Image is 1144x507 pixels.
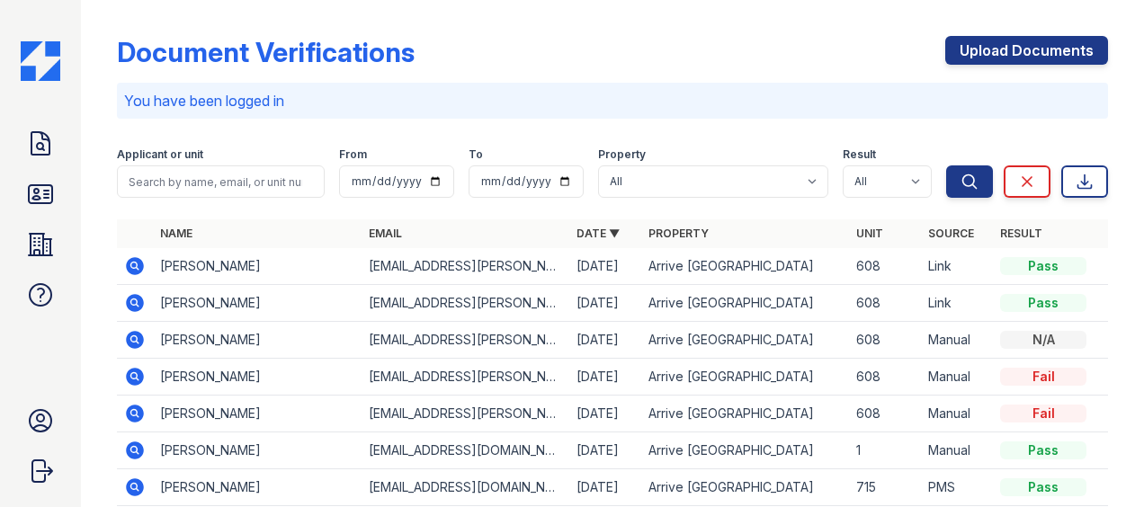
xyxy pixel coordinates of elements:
[921,469,993,506] td: PMS
[569,432,641,469] td: [DATE]
[1000,368,1086,386] div: Fail
[1000,294,1086,312] div: Pass
[469,147,483,162] label: To
[124,90,1101,111] p: You have been logged in
[339,147,367,162] label: From
[648,227,709,240] a: Property
[362,285,569,322] td: [EMAIL_ADDRESS][PERSON_NAME][DOMAIN_NAME]
[362,432,569,469] td: [EMAIL_ADDRESS][DOMAIN_NAME]
[849,432,921,469] td: 1
[641,469,849,506] td: Arrive [GEOGRAPHIC_DATA]
[849,285,921,322] td: 608
[362,396,569,432] td: [EMAIL_ADDRESS][PERSON_NAME][DOMAIN_NAME]
[641,322,849,359] td: Arrive [GEOGRAPHIC_DATA]
[928,227,974,240] a: Source
[569,285,641,322] td: [DATE]
[849,322,921,359] td: 608
[21,41,60,81] img: CE_Icon_Blue-c292c112584629df590d857e76928e9f676e5b41ef8f769ba2f05ee15b207248.png
[1068,435,1126,489] iframe: chat widget
[576,227,620,240] a: Date ▼
[641,432,849,469] td: Arrive [GEOGRAPHIC_DATA]
[362,322,569,359] td: [EMAIL_ADDRESS][PERSON_NAME][DOMAIN_NAME]
[569,322,641,359] td: [DATE]
[849,359,921,396] td: 608
[641,359,849,396] td: Arrive [GEOGRAPHIC_DATA]
[1000,227,1042,240] a: Result
[641,396,849,432] td: Arrive [GEOGRAPHIC_DATA]
[945,36,1108,65] a: Upload Documents
[369,227,402,240] a: Email
[153,469,361,506] td: [PERSON_NAME]
[362,469,569,506] td: [EMAIL_ADDRESS][DOMAIN_NAME]
[117,165,325,198] input: Search by name, email, or unit number
[153,285,361,322] td: [PERSON_NAME]
[921,432,993,469] td: Manual
[856,227,883,240] a: Unit
[843,147,876,162] label: Result
[641,285,849,322] td: Arrive [GEOGRAPHIC_DATA]
[153,432,361,469] td: [PERSON_NAME]
[921,322,993,359] td: Manual
[1000,405,1086,422] div: Fail
[1000,441,1086,459] div: Pass
[362,248,569,285] td: [EMAIL_ADDRESS][PERSON_NAME][DOMAIN_NAME]
[569,396,641,432] td: [DATE]
[153,248,361,285] td: [PERSON_NAME]
[153,359,361,396] td: [PERSON_NAME]
[117,147,203,162] label: Applicant or unit
[849,396,921,432] td: 608
[641,248,849,285] td: Arrive [GEOGRAPHIC_DATA]
[160,227,192,240] a: Name
[849,248,921,285] td: 608
[153,322,361,359] td: [PERSON_NAME]
[1000,331,1086,349] div: N/A
[598,147,646,162] label: Property
[921,359,993,396] td: Manual
[921,285,993,322] td: Link
[921,396,993,432] td: Manual
[1000,257,1086,275] div: Pass
[362,359,569,396] td: [EMAIL_ADDRESS][PERSON_NAME][DOMAIN_NAME]
[569,359,641,396] td: [DATE]
[849,469,921,506] td: 715
[1000,478,1086,496] div: Pass
[117,36,415,68] div: Document Verifications
[153,396,361,432] td: [PERSON_NAME]
[569,469,641,506] td: [DATE]
[569,248,641,285] td: [DATE]
[921,248,993,285] td: Link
